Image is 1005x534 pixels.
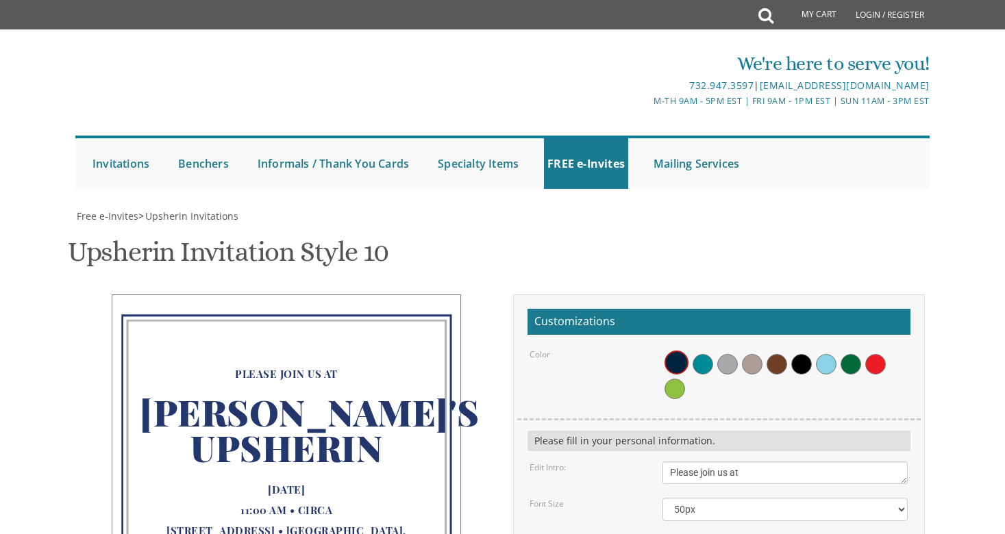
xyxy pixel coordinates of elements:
[530,348,550,360] label: Color
[434,138,522,189] a: Specialty Items
[145,209,238,222] span: Upsherin Invitations
[140,364,433,384] div: Please join us at
[361,94,930,108] div: M-Th 9am - 5pm EST | Fri 9am - 1pm EST | Sun 11am - 3pm EST
[254,138,412,189] a: Informals / Thank You Cards
[77,209,138,222] span: Free e-Invites
[650,138,743,189] a: Mailing Services
[361,77,930,94] div: |
[138,209,238,222] span: >
[175,138,232,189] a: Benchers
[75,209,138,222] a: Free e-Invites
[544,138,628,189] a: FREE e-Invites
[140,384,433,479] div: [PERSON_NAME]'s Upsherin
[530,461,566,473] label: Edit Intro:
[530,498,564,509] label: Font Size
[361,50,930,77] div: We're here to serve you!
[144,209,238,222] a: Upsherin Invitations
[760,79,930,92] a: [EMAIL_ADDRESS][DOMAIN_NAME]
[772,1,846,29] a: My Cart
[528,431,910,451] div: Please fill in your personal information.
[662,461,908,484] textarea: Please join us at
[528,309,910,335] h2: Customizations
[68,237,388,277] h1: Upsherin Invitation Style 10
[89,138,153,189] a: Invitations
[689,79,754,92] a: 732.947.3597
